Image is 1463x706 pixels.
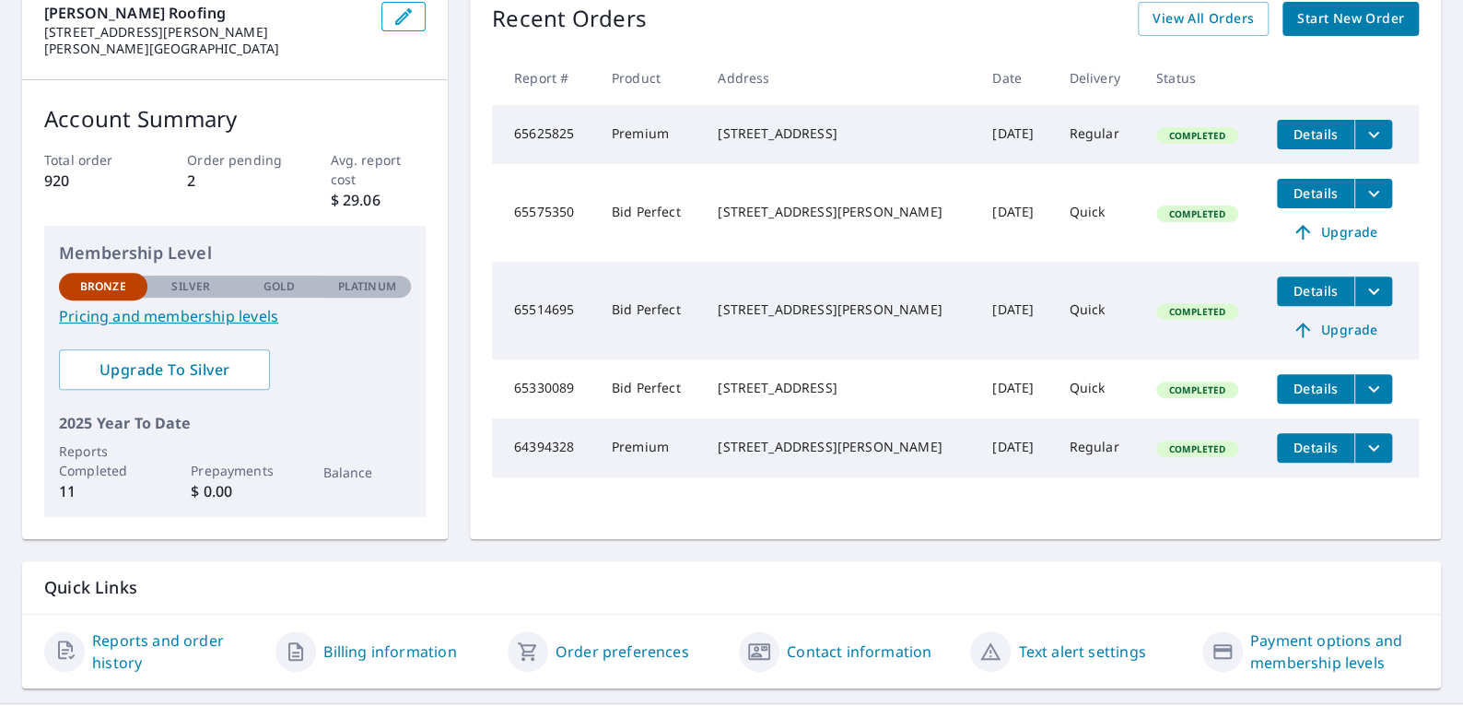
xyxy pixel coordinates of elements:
[1277,179,1354,208] button: detailsBtn-65575350
[492,262,597,359] td: 65514695
[1054,418,1141,477] td: Regular
[1288,439,1343,456] span: Details
[1288,221,1381,243] span: Upgrade
[977,359,1054,418] td: [DATE]
[1250,630,1419,674] a: Payment options and membership levels
[1277,218,1392,247] a: Upgrade
[187,150,283,170] p: Order pending
[80,278,126,295] p: Bronze
[191,480,279,502] p: $ 0.00
[1288,184,1343,202] span: Details
[1158,383,1236,396] span: Completed
[44,41,367,57] p: [PERSON_NAME][GEOGRAPHIC_DATA]
[718,379,963,397] div: [STREET_ADDRESS]
[1354,374,1392,404] button: filesDropdownBtn-65330089
[1141,51,1262,105] th: Status
[1158,442,1236,455] span: Completed
[1054,359,1141,418] td: Quick
[597,418,703,477] td: Premium
[44,150,140,170] p: Total order
[977,164,1054,262] td: [DATE]
[331,150,427,189] p: Avg. report cost
[556,641,689,663] a: Order preferences
[492,2,647,36] p: Recent Orders
[1288,319,1381,341] span: Upgrade
[597,105,703,164] td: Premium
[191,461,279,480] p: Prepayments
[44,576,1419,599] p: Quick Links
[977,262,1054,359] td: [DATE]
[977,418,1054,477] td: [DATE]
[1054,164,1141,262] td: Quick
[331,189,427,211] p: $ 29.06
[1018,641,1145,663] a: Text alert settings
[1158,129,1236,142] span: Completed
[1277,433,1354,463] button: detailsBtn-64394328
[1288,125,1343,143] span: Details
[977,51,1054,105] th: Date
[1277,120,1354,149] button: detailsBtn-65625825
[492,164,597,262] td: 65575350
[597,164,703,262] td: Bid Perfect
[59,412,411,434] p: 2025 Year To Date
[1158,207,1236,220] span: Completed
[1354,179,1392,208] button: filesDropdownBtn-65575350
[492,51,597,105] th: Report #
[1158,305,1236,318] span: Completed
[597,359,703,418] td: Bid Perfect
[1354,433,1392,463] button: filesDropdownBtn-64394328
[718,124,963,143] div: [STREET_ADDRESS]
[492,105,597,164] td: 65625825
[1354,277,1392,306] button: filesDropdownBtn-65514695
[1297,7,1404,30] span: Start New Order
[263,278,295,295] p: Gold
[1288,380,1343,397] span: Details
[92,630,261,674] a: Reports and order history
[1354,120,1392,149] button: filesDropdownBtn-65625825
[787,641,931,663] a: Contact information
[1138,2,1269,36] a: View All Orders
[59,241,411,265] p: Membership Level
[338,278,396,295] p: Platinum
[597,51,703,105] th: Product
[718,203,963,221] div: [STREET_ADDRESS][PERSON_NAME]
[703,51,977,105] th: Address
[171,278,210,295] p: Silver
[44,2,367,24] p: [PERSON_NAME] Roofing
[1054,262,1141,359] td: Quick
[187,170,283,192] p: 2
[74,359,255,380] span: Upgrade To Silver
[323,641,456,663] a: Billing information
[492,359,597,418] td: 65330089
[44,24,367,41] p: [STREET_ADDRESS][PERSON_NAME]
[323,463,412,482] p: Balance
[718,300,963,319] div: [STREET_ADDRESS][PERSON_NAME]
[1153,7,1254,30] span: View All Orders
[59,480,147,502] p: 11
[1288,282,1343,300] span: Details
[44,170,140,192] p: 920
[597,262,703,359] td: Bid Perfect
[492,418,597,477] td: 64394328
[59,349,270,390] a: Upgrade To Silver
[1277,315,1392,345] a: Upgrade
[59,441,147,480] p: Reports Completed
[718,438,963,456] div: [STREET_ADDRESS][PERSON_NAME]
[977,105,1054,164] td: [DATE]
[1277,374,1354,404] button: detailsBtn-65330089
[44,102,426,135] p: Account Summary
[1054,105,1141,164] td: Regular
[59,305,411,327] a: Pricing and membership levels
[1277,277,1354,306] button: detailsBtn-65514695
[1282,2,1419,36] a: Start New Order
[1054,51,1141,105] th: Delivery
